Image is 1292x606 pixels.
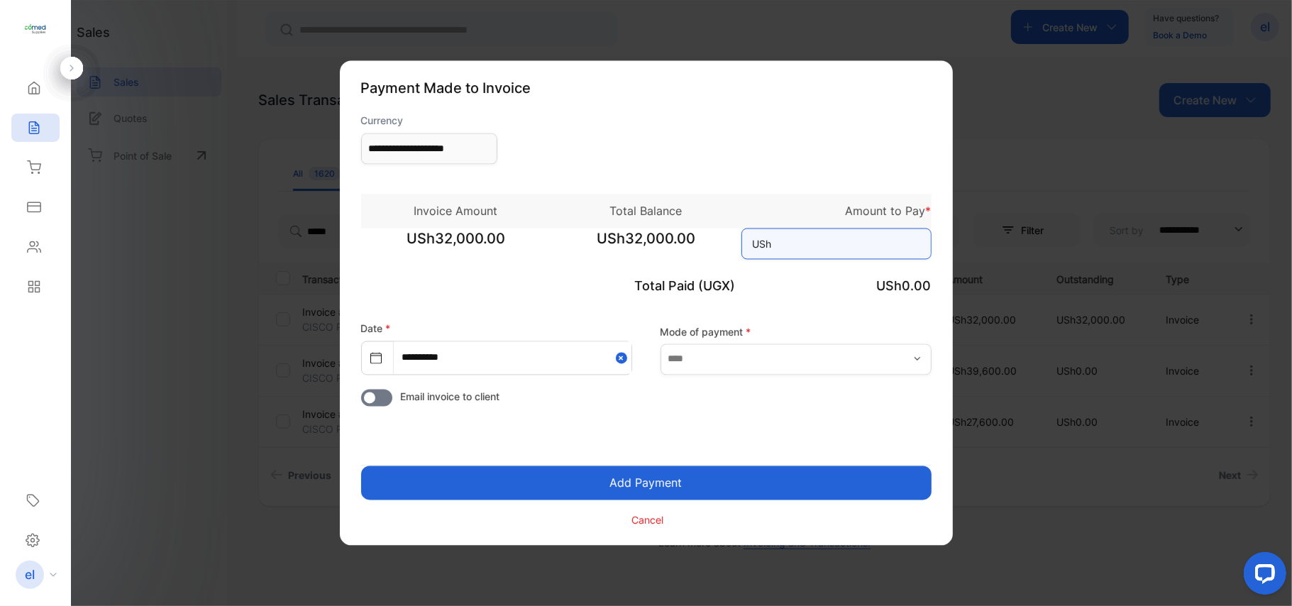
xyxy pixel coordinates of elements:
[361,466,932,500] button: Add Payment
[361,203,551,220] p: Invoice Amount
[25,566,35,584] p: el
[551,203,741,220] p: Total Balance
[877,279,932,294] span: USh0.00
[661,324,932,339] label: Mode of payment
[25,18,46,40] img: logo
[361,114,497,128] label: Currency
[741,203,932,220] p: Amount to Pay
[616,342,631,374] button: Close
[551,228,741,264] span: USh32,000.00
[753,237,772,252] span: USh
[631,512,663,527] p: Cancel
[551,277,741,296] p: Total Paid (UGX)
[361,78,932,99] p: Payment Made to Invoice
[1232,546,1292,606] iframe: LiveChat chat widget
[401,390,500,404] span: Email invoice to client
[361,228,551,264] span: USh32,000.00
[361,323,391,335] label: Date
